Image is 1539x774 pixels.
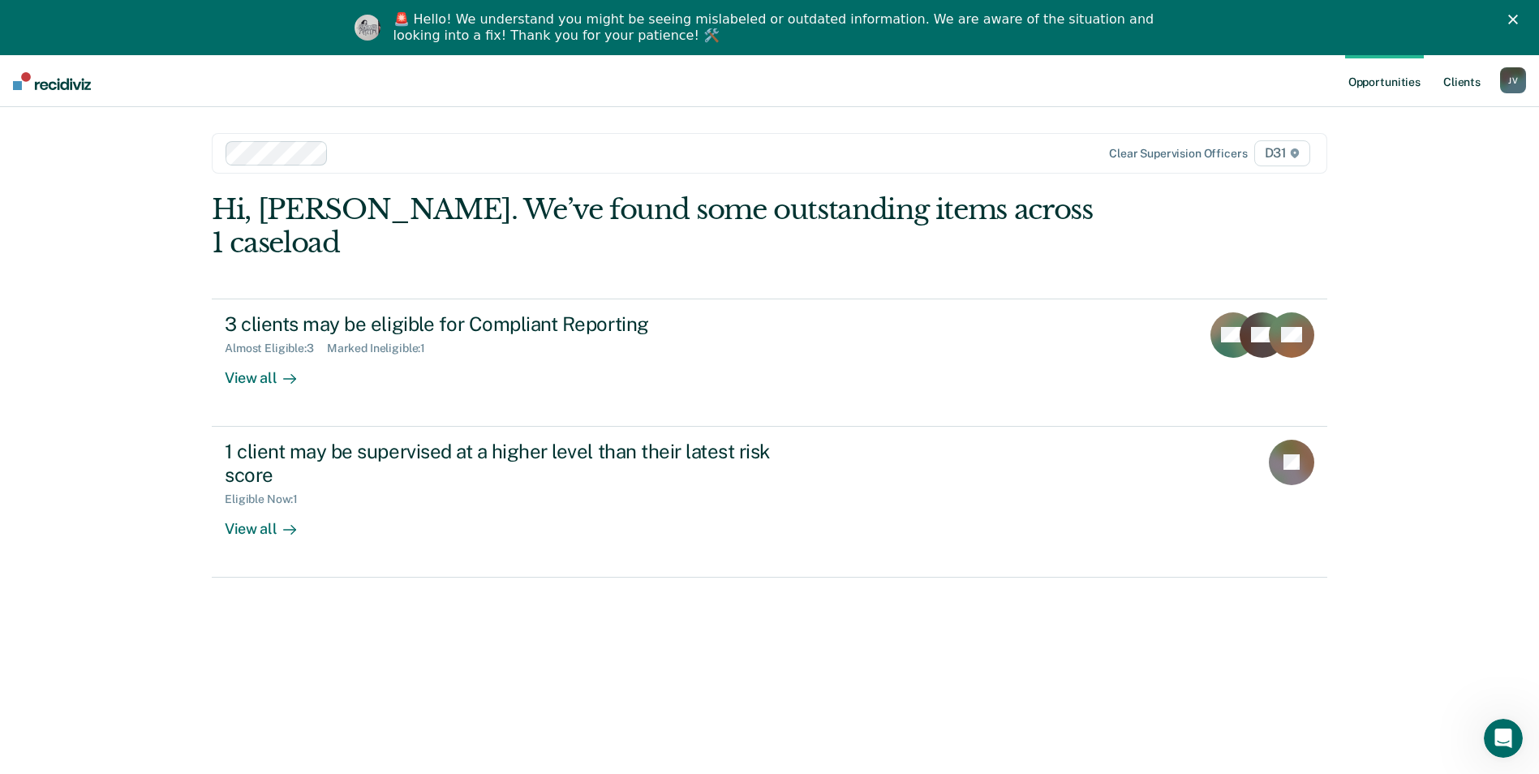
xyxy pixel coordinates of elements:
[1440,55,1484,107] a: Clients
[212,299,1327,427] a: 3 clients may be eligible for Compliant ReportingAlmost Eligible:3Marked Ineligible:1View all
[1500,67,1526,93] button: JV
[225,506,316,538] div: View all
[1345,55,1424,107] a: Opportunities
[1484,719,1523,758] iframe: Intercom live chat
[1109,147,1247,161] div: Clear supervision officers
[1508,15,1524,24] div: Close
[225,492,311,506] div: Eligible Now : 1
[225,342,327,355] div: Almost Eligible : 3
[225,355,316,387] div: View all
[355,15,380,41] img: Profile image for Kim
[212,193,1104,260] div: Hi, [PERSON_NAME]. We’ve found some outstanding items across 1 caseload
[1500,67,1526,93] div: J V
[1254,140,1310,166] span: D31
[13,72,91,90] img: Recidiviz
[225,312,794,336] div: 3 clients may be eligible for Compliant Reporting
[225,440,794,487] div: 1 client may be supervised at a higher level than their latest risk score
[393,11,1159,44] div: 🚨 Hello! We understand you might be seeing mislabeled or outdated information. We are aware of th...
[212,427,1327,578] a: 1 client may be supervised at a higher level than their latest risk scoreEligible Now:1View all
[327,342,438,355] div: Marked Ineligible : 1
